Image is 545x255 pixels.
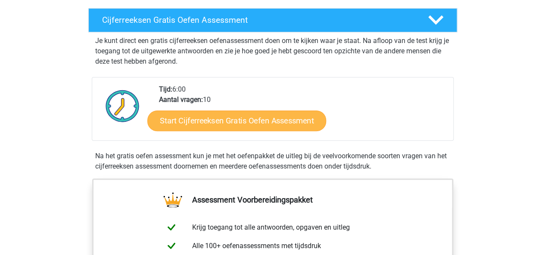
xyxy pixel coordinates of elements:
p: Je kunt direct een gratis cijferreeksen oefenassessment doen om te kijken waar je staat. Na afloo... [95,36,450,67]
h4: Cijferreeksen Gratis Oefen Assessment [102,15,414,25]
div: 6:00 10 [153,84,453,140]
img: Klok [101,84,144,127]
div: Na het gratis oefen assessment kun je met het oefenpakket de uitleg bij de veelvoorkomende soorte... [92,151,454,172]
b: Aantal vragen: [159,95,203,104]
b: Tijd: [159,85,172,93]
a: Cijferreeksen Gratis Oefen Assessment [85,8,461,32]
a: Start Cijferreeksen Gratis Oefen Assessment [147,110,326,131]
